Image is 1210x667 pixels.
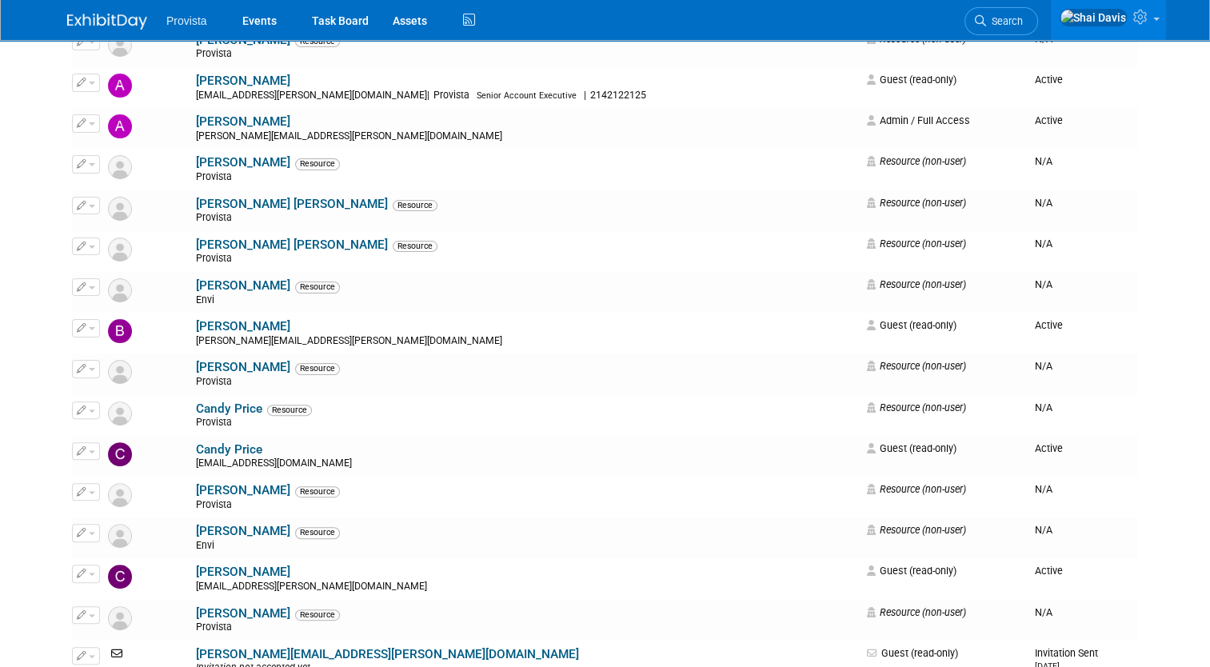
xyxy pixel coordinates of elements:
span: Provista [196,621,237,633]
span: Active [1035,565,1063,577]
img: Beth Chan [108,319,132,343]
div: [PERSON_NAME][EMAIL_ADDRESS][PERSON_NAME][DOMAIN_NAME] [196,335,857,348]
a: [PERSON_NAME] [196,74,290,88]
span: Resource (non-user) [867,401,966,413]
a: [PERSON_NAME] [196,483,290,497]
a: [PERSON_NAME] [PERSON_NAME] [196,238,388,252]
span: N/A [1035,606,1052,618]
span: N/A [1035,155,1052,167]
span: Resource [295,36,340,47]
span: N/A [1035,238,1052,250]
img: Clifford Parker [108,565,132,589]
img: Resource [108,155,132,179]
img: ExhibitDay [67,14,147,30]
img: Resource [108,401,132,425]
span: Resource [295,486,340,497]
img: Resource [108,483,132,507]
span: | [427,90,429,101]
a: [PERSON_NAME] [196,565,290,579]
img: Candy Price [108,442,132,466]
span: Resource [393,241,437,252]
span: N/A [1035,197,1052,209]
span: Guest (read-only) [867,565,956,577]
a: [PERSON_NAME] [196,155,290,170]
span: Resource [295,158,340,170]
a: Search [964,7,1038,35]
img: Resource [108,278,132,302]
span: Guest (read-only) [867,647,958,659]
span: Envi [196,540,219,551]
span: Guest (read-only) [867,442,956,454]
span: Provista [196,253,237,264]
img: Resource [108,606,132,630]
span: Provista [166,14,207,27]
span: Resource (non-user) [867,238,966,250]
span: N/A [1035,278,1052,290]
span: Provista [196,48,237,59]
div: [PERSON_NAME][EMAIL_ADDRESS][PERSON_NAME][DOMAIN_NAME] [196,130,857,143]
span: Provista [196,171,237,182]
div: [EMAIL_ADDRESS][PERSON_NAME][DOMAIN_NAME] [196,90,857,102]
span: N/A [1035,360,1052,372]
span: Provista [196,212,237,223]
a: [PERSON_NAME] [196,33,290,47]
span: Senior Account Executive [477,90,577,101]
span: Search [986,15,1023,27]
span: Resource (non-user) [867,524,966,536]
span: Resource [295,363,340,374]
img: Shai Davis [1060,9,1127,26]
span: Resource (non-user) [867,155,966,167]
img: Resource [108,33,132,57]
span: Active [1035,319,1063,331]
a: Candy Price [196,442,262,457]
span: Provista [196,499,237,510]
img: Amy Naramore [108,114,132,138]
img: Resource [108,524,132,548]
span: N/A [1035,33,1052,45]
img: Amber Barron [108,74,132,98]
span: N/A [1035,524,1052,536]
span: Active [1035,114,1063,126]
span: | [584,90,586,101]
span: Provista [429,90,474,101]
span: Resource (non-user) [867,197,966,209]
span: Provista [196,376,237,387]
span: 2142122125 [586,90,651,101]
a: [PERSON_NAME] [196,606,290,621]
a: [PERSON_NAME] [PERSON_NAME] [196,197,388,211]
a: [PERSON_NAME][EMAIL_ADDRESS][PERSON_NAME][DOMAIN_NAME] [196,647,579,661]
span: Provista [196,417,237,428]
span: N/A [1035,401,1052,413]
span: Resource (non-user) [867,483,966,495]
div: [EMAIL_ADDRESS][DOMAIN_NAME] [196,457,857,470]
span: Resource [295,527,340,538]
span: Admin / Full Access [867,114,970,126]
span: Resource (non-user) [867,33,966,45]
a: [PERSON_NAME] [196,278,290,293]
span: Guest (read-only) [867,74,956,86]
a: [PERSON_NAME] [196,114,290,129]
span: Resource [295,282,340,293]
a: [PERSON_NAME] [196,360,290,374]
span: Envi [196,294,219,306]
span: N/A [1035,483,1052,495]
a: [PERSON_NAME] [196,319,290,333]
span: Resource [295,609,340,621]
span: Active [1035,442,1063,454]
a: [PERSON_NAME] [196,524,290,538]
div: [EMAIL_ADDRESS][PERSON_NAME][DOMAIN_NAME] [196,581,857,593]
span: Active [1035,74,1063,86]
img: Resource [108,360,132,384]
img: Resource [108,197,132,221]
span: Resource (non-user) [867,360,966,372]
img: Resource [108,238,132,262]
span: Resource [267,405,312,416]
span: Resource [393,200,437,211]
a: Candy Price [196,401,262,416]
span: Resource (non-user) [867,606,966,618]
span: Guest (read-only) [867,319,956,331]
span: Resource (non-user) [867,278,966,290]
